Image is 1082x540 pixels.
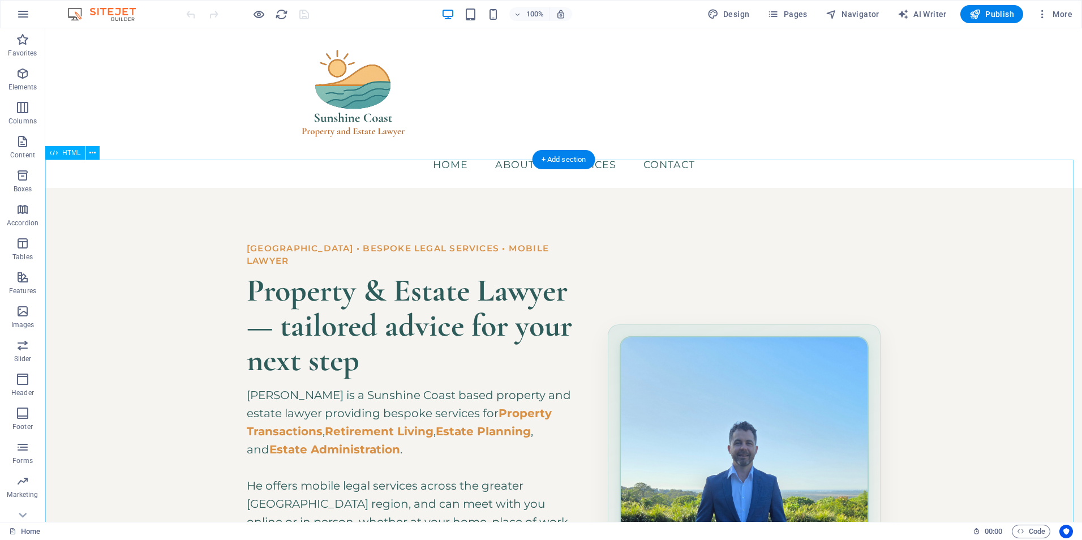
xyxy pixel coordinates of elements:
p: Slider [14,354,32,363]
button: Usercentrics [1059,525,1073,538]
span: More [1037,8,1072,20]
h6: Session time [973,525,1003,538]
button: Pages [763,5,811,23]
p: Content [10,151,35,160]
span: 00 00 [985,525,1002,538]
button: reload [274,7,288,21]
div: Design (Ctrl+Alt+Y) [703,5,754,23]
p: Columns [8,117,37,126]
p: Forms [12,456,33,465]
button: More [1032,5,1077,23]
button: Click here to leave preview mode and continue editing [252,7,265,21]
p: Tables [12,252,33,262]
span: : [993,527,994,535]
span: Publish [969,8,1014,20]
i: On resize automatically adjust zoom level to fit chosen device. [556,9,566,19]
div: + Add section [533,150,595,169]
p: Features [9,286,36,295]
p: Boxes [14,185,32,194]
p: Accordion [7,218,38,228]
span: AI Writer [898,8,947,20]
i: Reload page [275,8,288,21]
button: AI Writer [893,5,951,23]
p: Marketing [7,490,38,499]
span: Design [707,8,750,20]
span: Navigator [826,8,879,20]
p: Images [11,320,35,329]
img: Editor Logo [65,7,150,21]
p: Footer [12,422,33,431]
button: 100% [509,7,549,21]
span: HTML [62,149,81,156]
p: Header [11,388,34,397]
span: Code [1017,525,1045,538]
button: Design [703,5,754,23]
button: Navigator [821,5,884,23]
h6: 100% [526,7,544,21]
button: Publish [960,5,1023,23]
button: Code [1012,525,1050,538]
span: Pages [767,8,807,20]
a: Click to cancel selection. Double-click to open Pages [9,525,40,538]
p: Favorites [8,49,37,58]
p: Elements [8,83,37,92]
